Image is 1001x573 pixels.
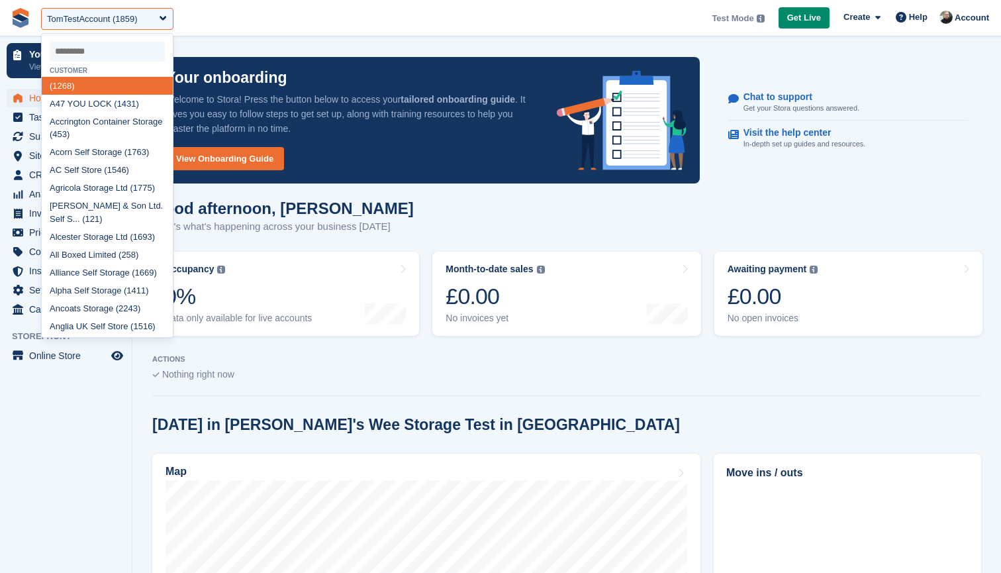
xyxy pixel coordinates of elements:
span: Coupons [29,242,109,261]
p: Your onboarding [166,70,287,85]
a: menu [7,185,125,203]
p: In-depth set up guides and resources. [743,138,866,150]
span: Pricing [29,223,109,242]
span: Storefront [12,330,132,343]
div: Occupancy [164,264,214,275]
div: Alcester Storage Ltd (1693) [42,228,173,246]
a: menu [7,300,125,319]
div: Accrington Container Storage (453) [42,113,173,144]
span: Account [955,11,989,25]
span: Subscriptions [29,127,109,146]
a: Your onboarding View next steps [7,43,125,78]
div: £0.00 [446,283,544,310]
h2: [DATE] in [PERSON_NAME]'s Wee Storage Test in [GEOGRAPHIC_DATA] [152,416,680,434]
img: onboarding-info-6c161a55d2c0e0a8cae90662b2fe09162a5109e8cc188191df67fb4f79e88e88.svg [557,71,687,170]
span: Help [909,11,928,24]
a: menu [7,262,125,280]
h2: Move ins / outs [726,465,969,481]
span: Settings [29,281,109,299]
p: Welcome to Stora! Press the button below to access your . It gives you easy to follow steps to ge... [166,92,536,136]
div: [PERSON_NAME] & Son Ltd. Self S... (121) [42,197,173,229]
p: Here's what's happening across your business [DATE] [152,219,414,234]
a: menu [7,89,125,107]
a: Month-to-date sales £0.00 No invoices yet [432,252,700,336]
a: menu [7,281,125,299]
a: Visit the help center In-depth set up guides and resources. [728,121,969,156]
span: Nothing right now [162,369,234,380]
a: menu [7,108,125,127]
img: icon-info-grey-7440780725fd019a000dd9b08b2336e03edf1995a4989e88bcd33f0948082b44.svg [537,266,545,274]
div: AC Self Store (1546) [42,162,173,180]
a: Occupancy 0% Data only available for live accounts [151,252,419,336]
span: Sites [29,146,109,165]
h1: Good afternoon, [PERSON_NAME] [152,199,414,217]
span: Capital [29,300,109,319]
div: Customer [42,67,173,74]
strong: tailored onboarding guide [401,94,515,105]
img: stora-icon-8386f47178a22dfd0bd8f6a31ec36ba5ce8667c1dd55bd0f319d3a0aa187defe.svg [11,8,30,28]
span: Home [29,89,109,107]
div: Anglia UK Self Store (1516) [42,317,173,335]
img: icon-info-grey-7440780725fd019a000dd9b08b2336e03edf1995a4989e88bcd33f0948082b44.svg [217,266,225,274]
a: menu [7,146,125,165]
span: Analytics [29,185,109,203]
a: View Onboarding Guide [166,147,284,170]
span: Insurance [29,262,109,280]
a: menu [7,346,125,365]
div: Acorn Self Storage (1763) [42,144,173,162]
a: menu [7,127,125,146]
a: Awaiting payment £0.00 No open invoices [714,252,982,336]
a: menu [7,223,125,242]
img: icon-info-grey-7440780725fd019a000dd9b08b2336e03edf1995a4989e88bcd33f0948082b44.svg [757,15,765,23]
span: CRM [29,166,109,184]
p: Chat to support [743,91,849,103]
div: A47 YOU LOCK (1431) [42,95,173,113]
p: ACTIONS [152,355,981,364]
span: Tasks [29,108,109,127]
h2: Map [166,466,187,478]
span: Get Live [787,11,821,25]
div: Data only available for live accounts [164,313,312,324]
a: Chat to support Get your Stora questions answered. [728,85,969,121]
span: Online Store [29,346,109,365]
div: 0% [164,283,312,310]
div: No open invoices [728,313,818,324]
p: View next steps [29,61,108,73]
div: Agricola Storage Ltd (1775) [42,180,173,197]
div: No invoices yet [446,313,544,324]
span: Invoices [29,204,109,223]
div: All Boxed Limited (258) [42,246,173,264]
a: Get Live [779,7,830,29]
p: Visit the help center [743,127,855,138]
img: blank_slate_check_icon-ba018cac091ee9be17c0a81a6c232d5eb81de652e7a59be601be346b1b6ddf79.svg [152,372,160,378]
div: Ancoats Storage (2243) [42,299,173,317]
img: Tom Huddleston [939,11,953,24]
span: Test Mode [712,12,753,25]
div: Alliance Self Storage (1669) [42,264,173,282]
a: menu [7,204,125,223]
div: Month-to-date sales [446,264,533,275]
span: Create [843,11,870,24]
p: Get your Stora questions answered. [743,103,859,114]
a: Preview store [109,348,125,364]
div: (1268) [42,77,173,95]
div: Awaiting payment [728,264,807,275]
div: Alpha Self Storage (1411) [42,282,173,299]
div: TomTestAccount (1859) [47,13,138,26]
a: menu [7,242,125,261]
div: £0.00 [728,283,818,310]
p: Your onboarding [29,50,108,59]
img: icon-info-grey-7440780725fd019a000dd9b08b2336e03edf1995a4989e88bcd33f0948082b44.svg [810,266,818,274]
a: menu [7,166,125,184]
